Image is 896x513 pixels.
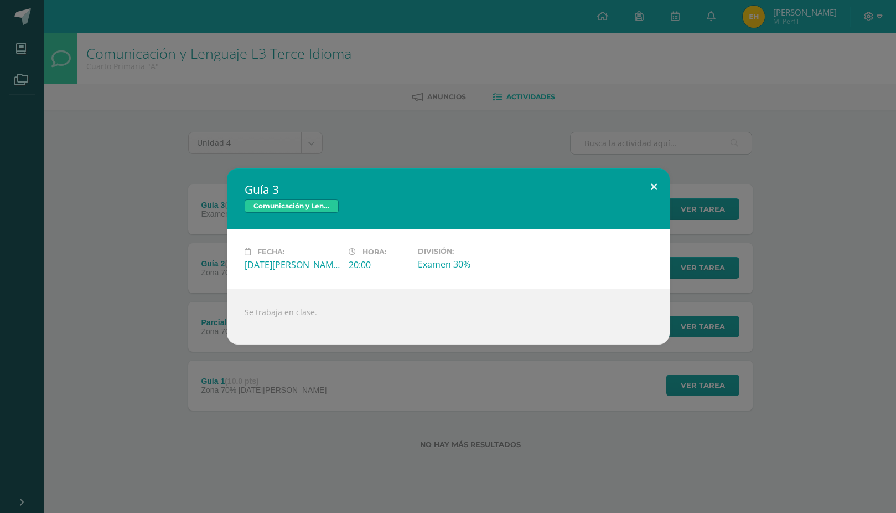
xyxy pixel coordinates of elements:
div: [DATE][PERSON_NAME] [245,259,340,271]
span: Comunicación y Lenguaje L3 Terce Idioma [245,199,339,213]
span: Hora: [362,248,386,256]
div: Se trabaja en clase. [227,289,670,345]
h2: Guía 3 [245,182,652,197]
label: División: [418,247,513,255]
button: Close (Esc) [638,168,670,206]
div: 20:00 [349,259,409,271]
span: Fecha: [257,248,284,256]
div: Examen 30% [418,258,513,270]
